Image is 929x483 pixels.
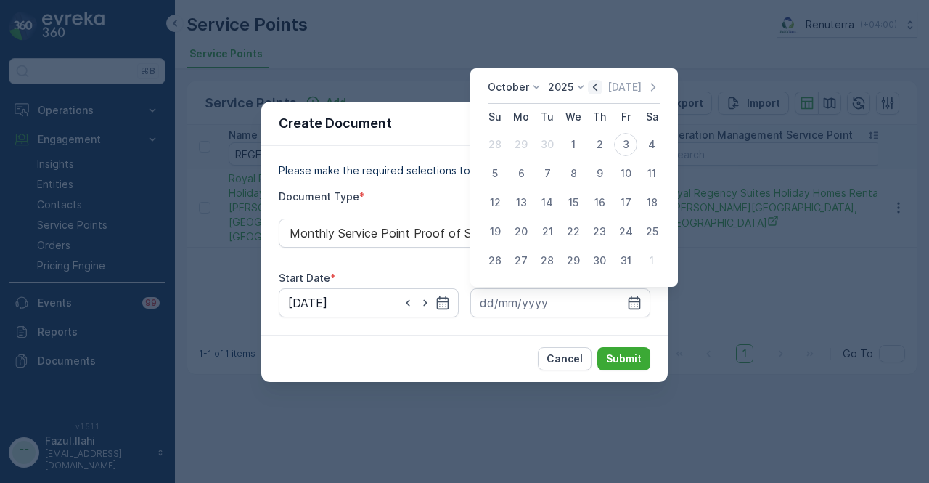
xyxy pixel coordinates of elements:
[588,220,611,243] div: 23
[509,162,533,185] div: 6
[562,133,585,156] div: 1
[560,104,586,130] th: Wednesday
[614,249,637,272] div: 31
[279,163,650,178] p: Please make the required selections to create your document.
[588,162,611,185] div: 9
[483,191,507,214] div: 12
[548,80,573,94] p: 2025
[640,191,663,214] div: 18
[614,191,637,214] div: 17
[538,347,592,370] button: Cancel
[470,288,650,317] input: dd/mm/yyyy
[562,220,585,243] div: 22
[509,220,533,243] div: 20
[640,220,663,243] div: 25
[279,190,359,203] label: Document Type
[588,249,611,272] div: 30
[509,249,533,272] div: 27
[639,104,665,130] th: Saturday
[536,191,559,214] div: 14
[614,162,637,185] div: 10
[536,162,559,185] div: 7
[482,104,508,130] th: Sunday
[279,272,330,284] label: Start Date
[640,133,663,156] div: 4
[536,220,559,243] div: 21
[640,249,663,272] div: 1
[607,80,642,94] p: [DATE]
[588,133,611,156] div: 2
[562,249,585,272] div: 29
[483,133,507,156] div: 28
[488,80,529,94] p: October
[562,191,585,214] div: 15
[536,133,559,156] div: 30
[588,191,611,214] div: 16
[606,352,642,366] p: Submit
[534,104,560,130] th: Tuesday
[614,133,637,156] div: 3
[597,347,650,370] button: Submit
[483,162,507,185] div: 5
[547,352,583,366] p: Cancel
[483,220,507,243] div: 19
[509,133,533,156] div: 29
[614,220,637,243] div: 24
[279,288,459,317] input: dd/mm/yyyy
[613,104,639,130] th: Friday
[508,104,534,130] th: Monday
[483,249,507,272] div: 26
[509,191,533,214] div: 13
[279,113,392,134] p: Create Document
[536,249,559,272] div: 28
[586,104,613,130] th: Thursday
[562,162,585,185] div: 8
[640,162,663,185] div: 11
